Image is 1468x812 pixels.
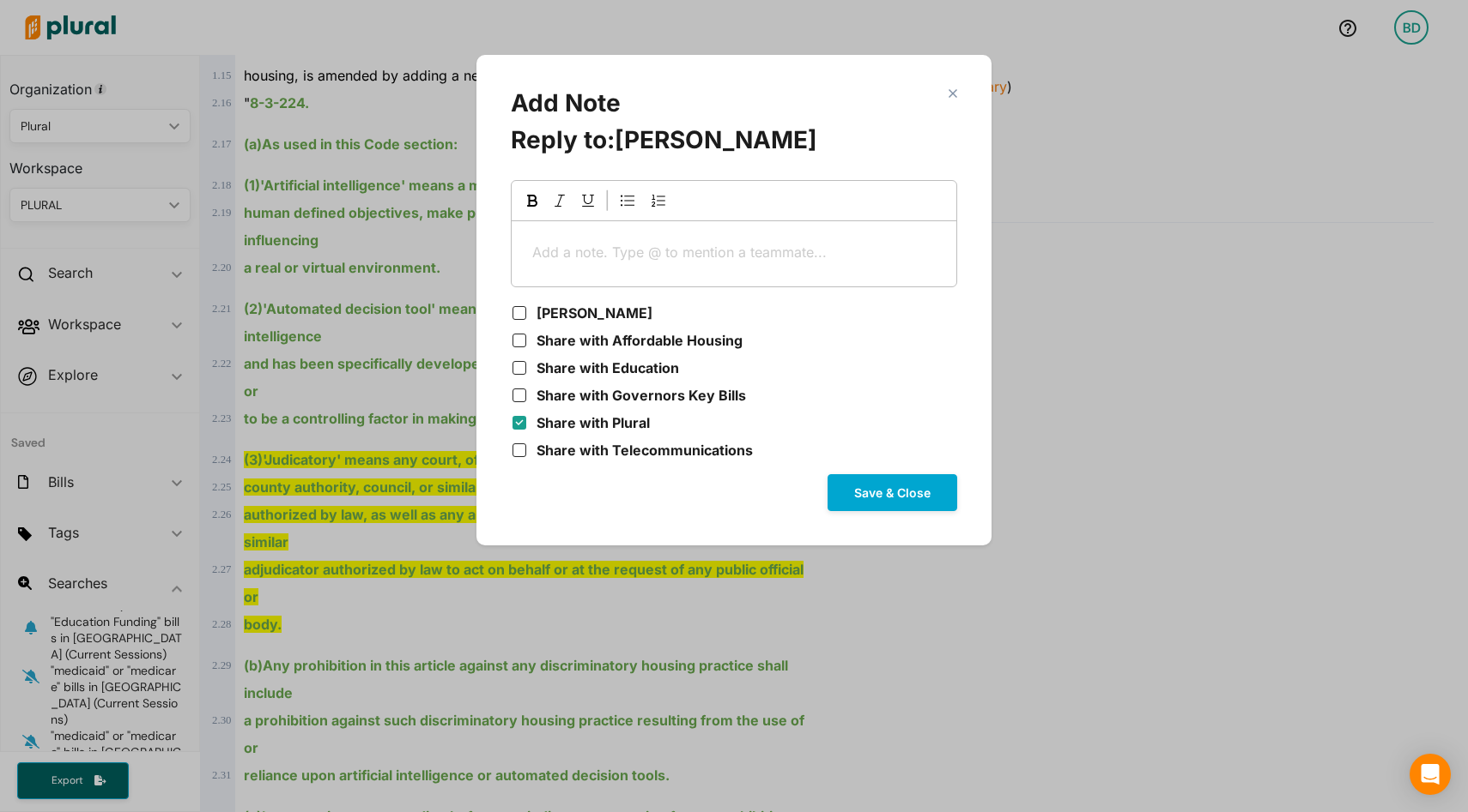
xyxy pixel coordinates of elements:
div: [PERSON_NAME] [511,125,957,154]
label: Share with Affordable Housing [537,330,743,351]
h2: Add Note [511,89,957,118]
label: Share with Plural [537,412,650,433]
label: [PERSON_NAME] [537,303,652,323]
label: Share with Education [537,358,679,378]
label: Share with Telecommunications [537,440,753,460]
div: Modal [476,55,992,545]
b: Reply to: [511,125,615,154]
div: Open Intercom Messenger [1410,754,1451,795]
label: Share with Governors Key Bills [537,385,746,406]
button: Save & Close [828,474,957,511]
